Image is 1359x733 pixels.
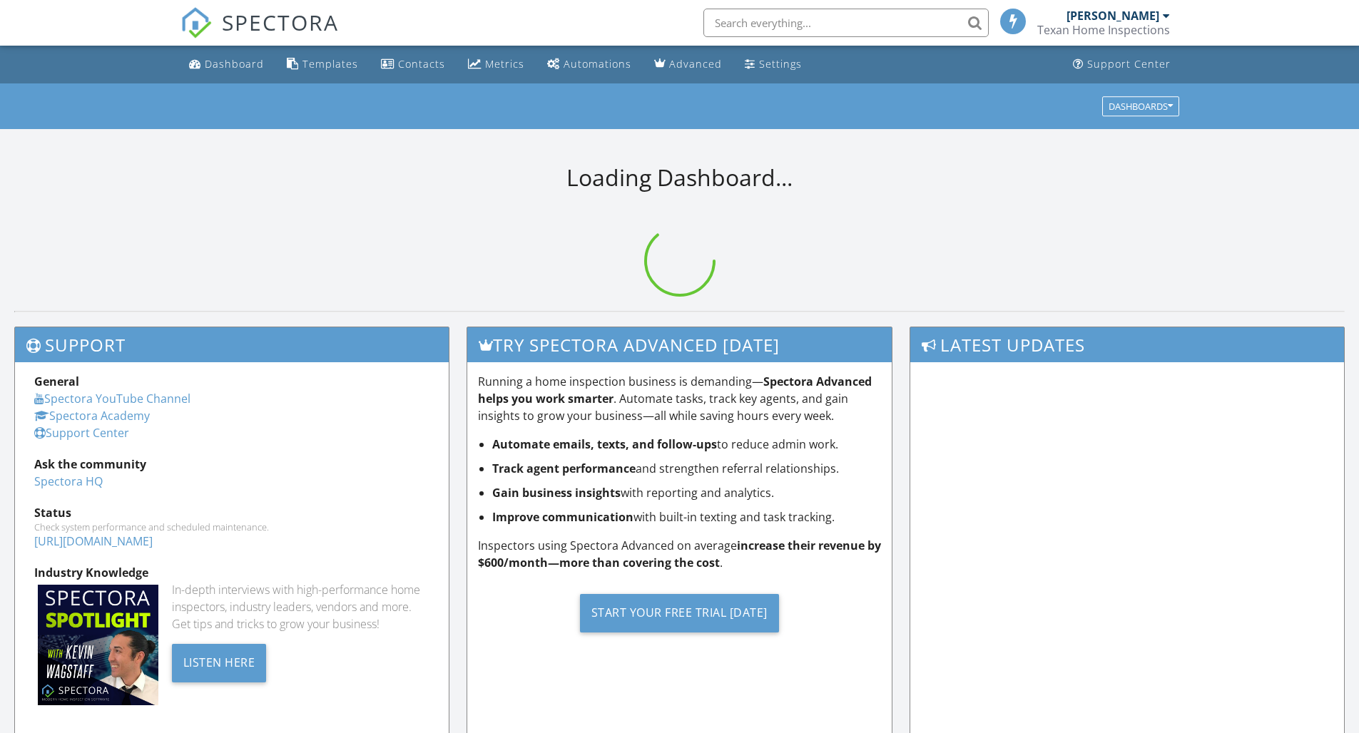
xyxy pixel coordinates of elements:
h3: Latest Updates [910,327,1344,362]
li: and strengthen referral relationships. [492,460,882,477]
li: with reporting and analytics. [492,484,882,501]
h3: Support [15,327,449,362]
img: Spectoraspolightmain [38,585,158,705]
div: Contacts [398,57,445,71]
button: Dashboards [1102,96,1179,116]
a: Automations (Basic) [541,51,637,78]
span: SPECTORA [222,7,339,37]
div: Texan Home Inspections [1037,23,1170,37]
a: Start Your Free Trial [DATE] [478,583,882,643]
p: Inspectors using Spectora Advanced on average . [478,537,882,571]
a: Dashboard [183,51,270,78]
div: Support Center [1087,57,1171,71]
strong: Automate emails, texts, and follow-ups [492,436,717,452]
a: SPECTORA [180,19,339,49]
p: Running a home inspection business is demanding— . Automate tasks, track key agents, and gain ins... [478,373,882,424]
a: Support Center [34,425,129,441]
div: Automations [564,57,631,71]
div: Listen Here [172,644,267,682]
div: Ask the community [34,456,429,473]
h3: Try spectora advanced [DATE] [467,327,892,362]
div: Status [34,504,429,521]
a: Templates [281,51,364,78]
li: with built-in texting and task tracking. [492,508,882,526]
div: [PERSON_NAME] [1067,9,1159,23]
a: Contacts [375,51,451,78]
a: Spectora YouTube Channel [34,391,190,406]
a: Spectora Academy [34,408,150,424]
strong: Track agent performance [492,461,636,476]
div: Dashboards [1109,101,1173,111]
a: Metrics [462,51,530,78]
a: Advanced [648,51,728,78]
div: Settings [759,57,802,71]
a: Support Center [1067,51,1176,78]
strong: increase their revenue by $600/month—more than covering the cost [478,538,881,570]
div: Advanced [669,57,722,71]
a: Listen Here [172,654,267,670]
div: Industry Knowledge [34,564,429,581]
li: to reduce admin work. [492,436,882,453]
a: Settings [739,51,808,78]
strong: Improve communication [492,509,633,525]
div: Dashboard [205,57,264,71]
strong: Gain business insights [492,485,621,501]
div: Check system performance and scheduled maintenance. [34,521,429,533]
div: Start Your Free Trial [DATE] [580,594,779,632]
strong: General [34,374,79,389]
div: Templates [302,57,358,71]
strong: Spectora Advanced helps you work smarter [478,374,872,406]
input: Search everything... [703,9,989,37]
div: Metrics [485,57,524,71]
a: [URL][DOMAIN_NAME] [34,533,153,549]
a: Spectora HQ [34,473,103,489]
div: In-depth interviews with high-performance home inspectors, industry leaders, vendors and more. Ge... [172,581,429,632]
img: The Best Home Inspection Software - Spectora [180,7,212,39]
